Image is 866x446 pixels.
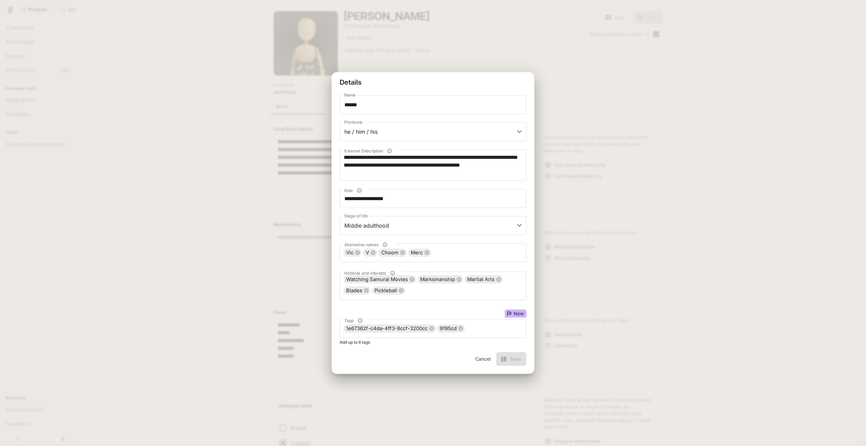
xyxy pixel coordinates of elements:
[343,275,416,283] div: Watching Samurai Movies
[464,276,497,283] span: Martial Arts
[372,287,400,295] span: Pickleball
[343,286,370,295] div: Blades
[340,339,526,345] p: Add up to 6 tags
[332,72,534,92] h2: Details
[417,275,463,283] div: Marksmanship
[356,316,365,325] button: Tags
[343,249,362,257] div: Vic
[344,242,379,248] span: Alternative names
[437,325,459,333] span: 9195cd
[408,249,426,257] span: Merc
[344,318,354,323] span: Tags
[363,249,372,257] span: V
[344,213,368,219] label: Stage of life
[472,352,494,366] button: Cancel
[511,311,526,316] span: New
[464,275,503,283] div: Martial Arts
[343,325,430,333] span: 1e67362f-c4da-4ff3-8ccf-3200cc
[372,286,405,295] div: Pickleball
[388,269,397,278] button: Hobbies and interests
[344,188,353,193] span: Role
[344,270,386,276] span: Hobbies and interests
[381,240,390,249] button: Alternative names
[437,324,465,333] div: 9195cd
[344,148,383,154] span: External Description
[343,324,436,333] div: 1e67362f-c4da-4ff3-8ccf-3200cc
[343,249,356,257] span: Vic
[344,92,356,98] label: Name
[385,146,394,155] button: External Description
[408,249,431,257] div: Merc
[344,119,362,125] label: Pronouns
[355,186,364,195] button: Role
[343,276,411,283] span: Watching Samurai Movies
[363,249,377,257] div: V
[343,287,365,295] span: Blades
[379,249,401,257] span: Choom
[340,122,526,141] div: he / him / his
[340,216,526,235] div: Middle adulthood
[379,249,407,257] div: Choom
[417,276,458,283] span: Marksmanship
